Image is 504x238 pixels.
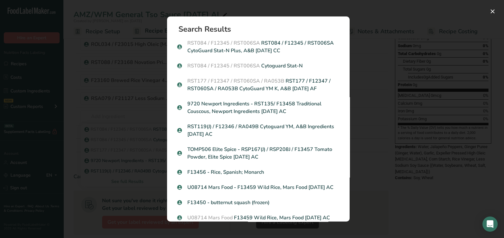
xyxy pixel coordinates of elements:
[187,40,260,47] span: RST084 / F12345 / RST006SA
[177,39,339,54] p: RST084 / F12345 / RST006SA CytoGuard Stat-N Plus, A&B [DATE] CC
[178,25,343,33] h1: Search Results
[177,214,339,222] p: F13459 Wild Rice, Mars Food [DATE] AC
[177,123,339,138] p: RST119(J) / F12346 / RA049B Cytoguard YM, A&B Ingredients [DATE] AC
[177,199,339,206] p: F13450 - butternut squash (frozen)
[177,62,339,70] p: Cytoguard Stat-N
[177,168,339,176] p: F13456 - Rice, Spanish; Monarch
[177,146,339,161] p: TOMP506 Elite Spice - RSP167(J) / RSP208J / F13457 Tomato Powder, Elite Spice [DATE] AC
[187,78,284,85] span: RST177 / F12347 / RST060SA / RA053B
[177,77,339,92] p: RST177 / F12347 / RST060SA / RA053B CytoGuard YM K, A&B [DATE] AF
[187,62,260,69] span: RST084 / F12345 / RST006SA
[187,214,233,221] span: U08714 Mars Food
[177,184,339,191] p: U08714 Mars Food - F13459 Wild Rice, Mars Food [DATE] AC
[482,216,498,232] div: Open Intercom Messenger
[177,100,339,115] p: 9720 Newport Ingredients - RST135/ F13458 Traditional Couscous, Newport Ingredients [DATE] AC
